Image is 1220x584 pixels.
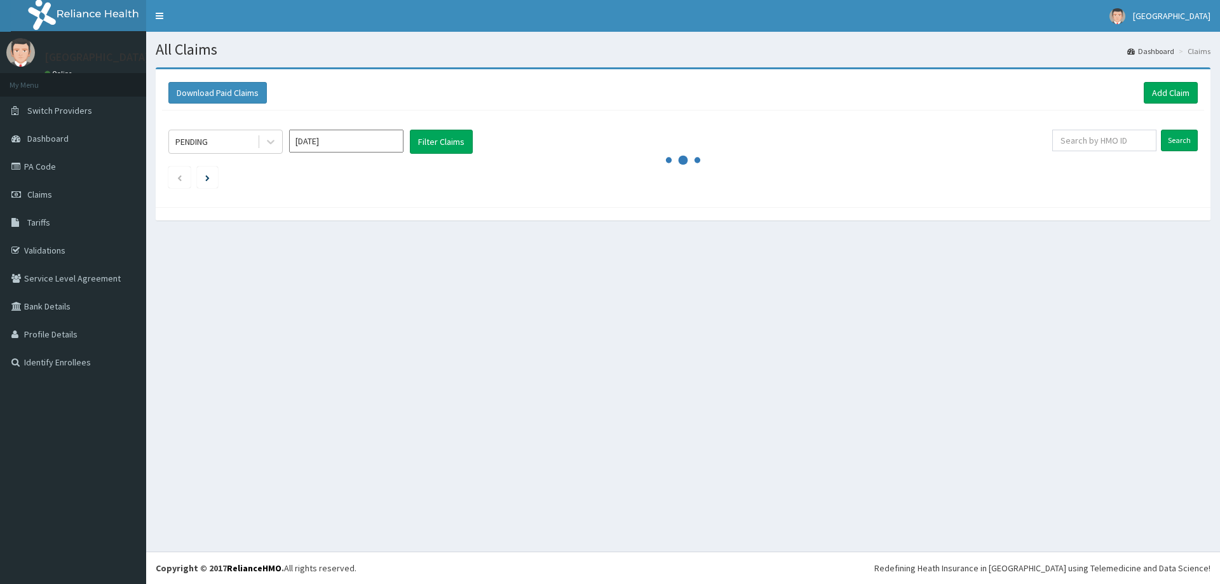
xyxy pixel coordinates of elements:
img: User Image [1109,8,1125,24]
input: Search by HMO ID [1052,130,1156,151]
span: Switch Providers [27,105,92,116]
button: Download Paid Claims [168,82,267,104]
div: PENDING [175,135,208,148]
strong: Copyright © 2017 . [156,562,284,574]
span: Dashboard [27,133,69,144]
a: Add Claim [1144,82,1198,104]
input: Select Month and Year [289,130,403,153]
button: Filter Claims [410,130,473,154]
span: [GEOGRAPHIC_DATA] [1133,10,1210,22]
p: [GEOGRAPHIC_DATA] [44,51,149,63]
a: Online [44,69,75,78]
span: Claims [27,189,52,200]
h1: All Claims [156,41,1210,58]
span: Tariffs [27,217,50,228]
a: Next page [205,172,210,183]
a: Dashboard [1127,46,1174,57]
div: Redefining Heath Insurance in [GEOGRAPHIC_DATA] using Telemedicine and Data Science! [874,562,1210,574]
input: Search [1161,130,1198,151]
li: Claims [1176,46,1210,57]
svg: audio-loading [664,141,702,179]
footer: All rights reserved. [146,552,1220,584]
a: RelianceHMO [227,562,281,574]
img: User Image [6,38,35,67]
a: Previous page [177,172,182,183]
